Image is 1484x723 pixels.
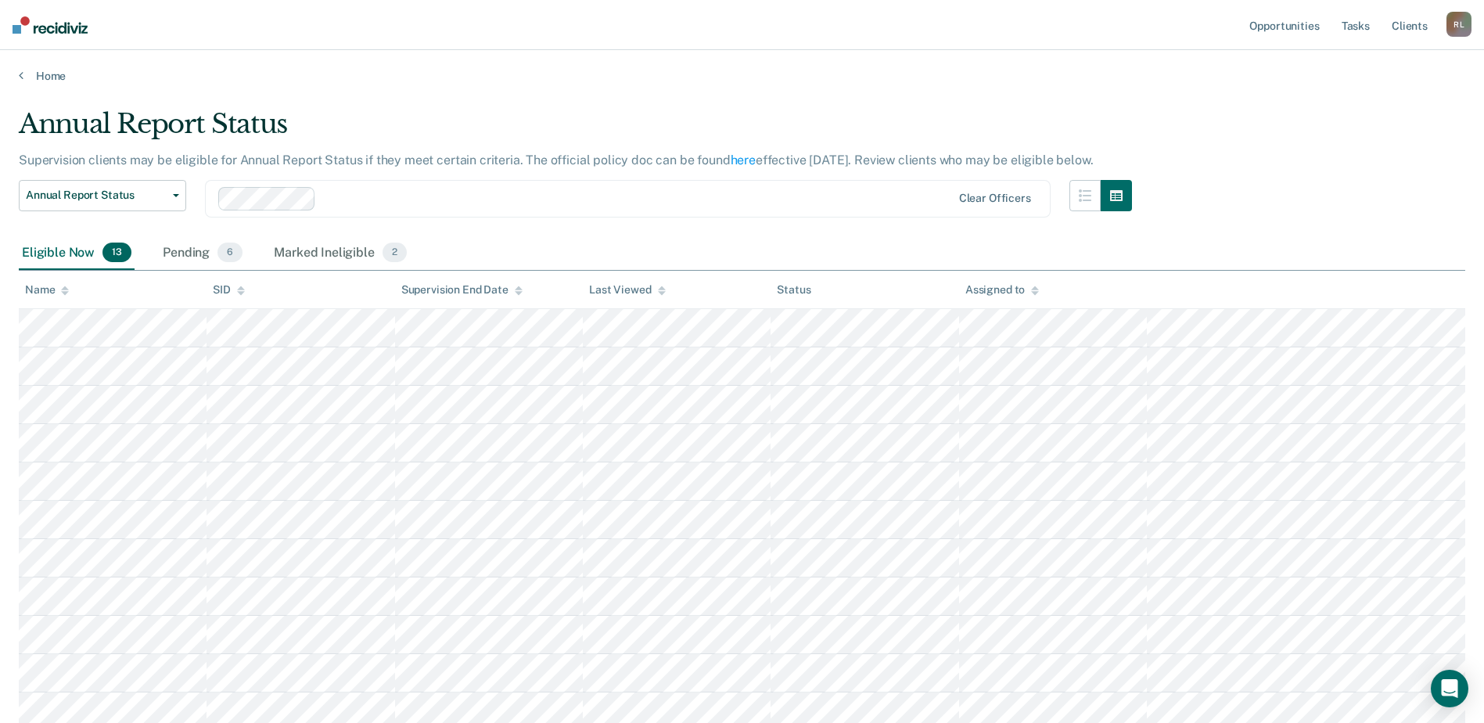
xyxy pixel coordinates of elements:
[1446,12,1471,37] div: R L
[19,236,135,271] div: Eligible Now13
[217,243,243,263] span: 6
[19,69,1465,83] a: Home
[1446,12,1471,37] button: RL
[19,180,186,211] button: Annual Report Status
[271,236,410,271] div: Marked Ineligible2
[1431,670,1468,707] div: Open Intercom Messenger
[959,192,1031,205] div: Clear officers
[19,153,1093,167] p: Supervision clients may be eligible for Annual Report Status if they meet certain criteria. The o...
[19,108,1132,153] div: Annual Report Status
[25,283,69,297] div: Name
[777,283,810,297] div: Status
[26,189,167,202] span: Annual Report Status
[589,283,665,297] div: Last Viewed
[731,153,756,167] a: here
[213,283,245,297] div: SID
[383,243,407,263] span: 2
[160,236,246,271] div: Pending6
[401,283,523,297] div: Supervision End Date
[965,283,1039,297] div: Assigned to
[102,243,131,263] span: 13
[13,16,88,34] img: Recidiviz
